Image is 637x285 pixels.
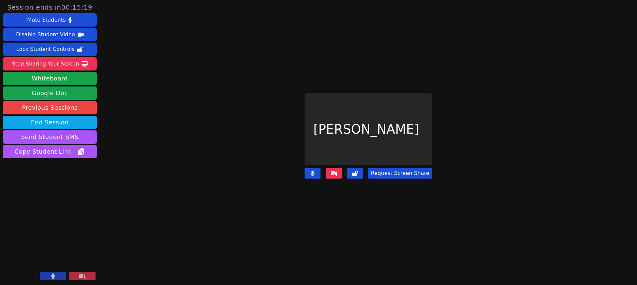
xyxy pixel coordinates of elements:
button: Copy Student Link [3,145,97,158]
time: 00:15:19 [61,3,93,11]
div: Mute Students [27,15,66,25]
div: Lock Student Controls [16,44,75,55]
button: Lock Student Controls [3,43,97,56]
button: End Session [3,116,97,129]
div: Disable Student Video [16,29,75,40]
button: Send Student SMS [3,130,97,144]
span: Session ends in [7,3,93,12]
button: Mute Students [3,13,97,27]
div: Stop Sharing Your Screen [12,59,79,69]
div: [PERSON_NAME] [305,93,432,165]
button: Request Screen Share [368,168,432,179]
span: Copy Student Link [15,147,85,156]
a: Previous Sessions [3,101,97,114]
a: Google Doc [3,86,97,100]
button: Disable Student Video [3,28,97,41]
button: Whiteboard [3,72,97,85]
button: Stop Sharing Your Screen [3,57,97,71]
